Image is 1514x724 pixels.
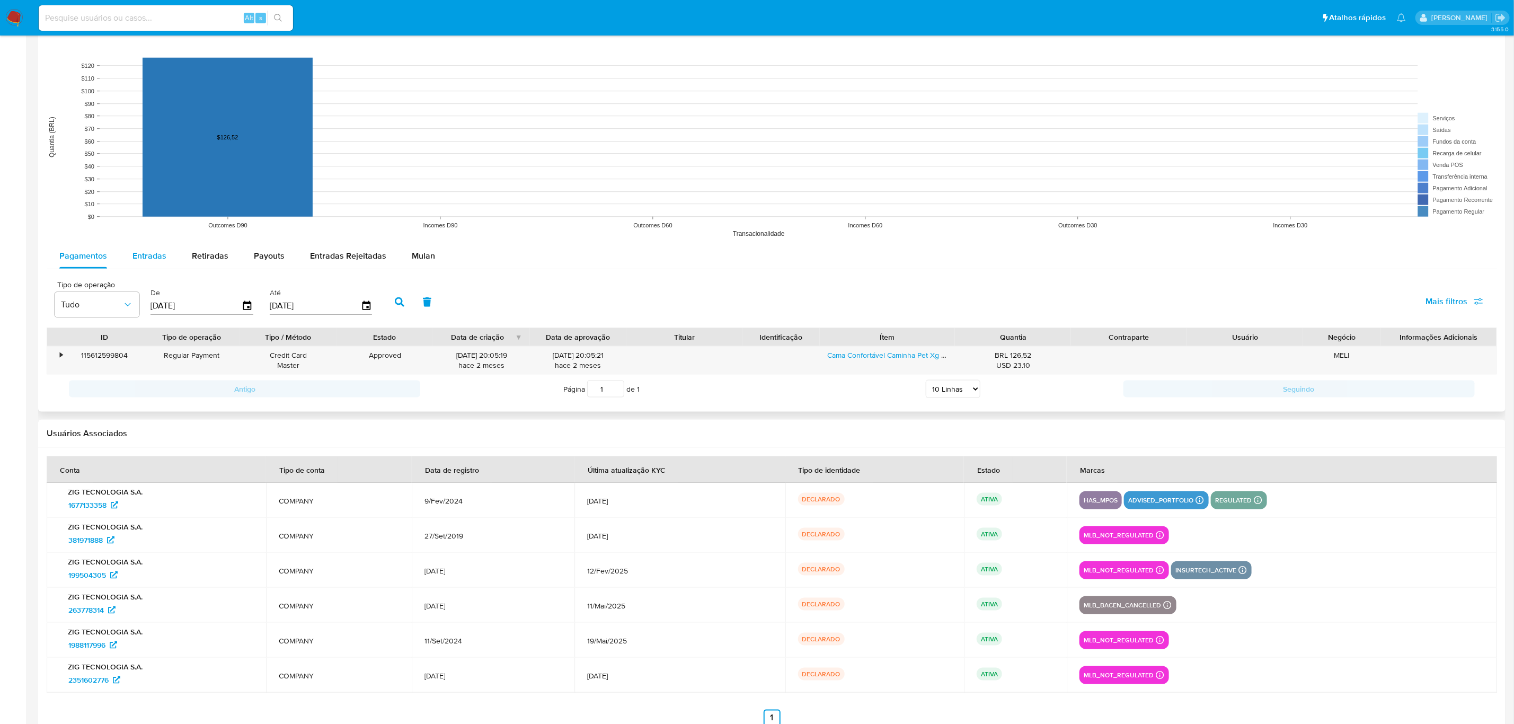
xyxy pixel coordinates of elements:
[47,428,1497,439] h2: Usuários Associados
[1330,12,1386,23] span: Atalhos rápidos
[1397,13,1406,22] a: Notificações
[267,11,289,25] button: search-icon
[259,13,262,23] span: s
[39,11,293,25] input: Pesquise usuários ou casos...
[1491,25,1509,33] span: 3.155.0
[1431,13,1491,23] p: magno.ferreira@mercadopago.com.br
[1495,12,1506,23] a: Sair
[245,13,253,23] span: Alt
